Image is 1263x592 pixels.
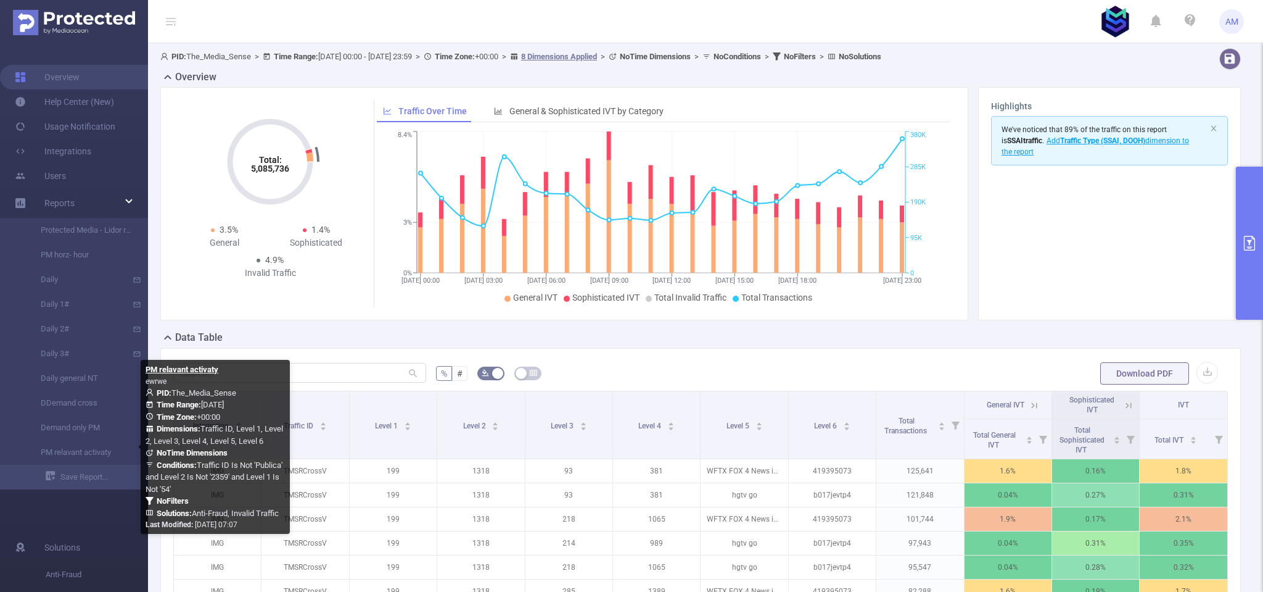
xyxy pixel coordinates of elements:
div: Sort [938,420,945,428]
p: WFTX FOX 4 News in Ft. [PERSON_NAME] [701,507,788,531]
span: Anti-Fraud, Invalid Traffic [157,509,279,518]
span: Level 3 [551,422,575,430]
tspan: Total: [259,155,282,165]
span: AM [1225,9,1238,34]
p: 101,744 [876,507,963,531]
i: icon: caret-up [580,420,586,424]
tspan: [DATE] 18:00 [778,277,817,285]
span: > [498,52,510,61]
p: 121,848 [876,483,963,507]
i: icon: caret-down [320,425,327,429]
p: 1318 [437,556,524,579]
b: No Filters [157,496,189,506]
p: TMSRCrossV [261,507,348,531]
p: 1065 [613,556,700,579]
p: 0.31% [1052,532,1139,555]
p: 199 [350,459,437,483]
tspan: 285K [910,163,926,171]
div: Sort [1190,435,1197,442]
a: Protected Media - Lidor report [25,218,133,243]
a: Demand only PM [25,415,133,440]
p: hgtv go [701,483,788,507]
span: General & Sophisticated IVT by Category [509,106,664,116]
b: No Conditions [714,52,761,61]
p: IMG [174,532,261,555]
div: Sort [1113,435,1121,442]
p: 0.27% [1052,483,1139,507]
b: PM relavant activaty [146,365,218,374]
i: icon: bar-chart [494,107,503,115]
span: 1.4% [311,225,330,235]
p: 419395073 [789,507,876,531]
p: 0.16% [1052,459,1139,483]
span: 4.9% [265,255,284,265]
span: Total Transactions [741,293,812,302]
span: Sophisticated IVT [572,293,640,302]
i: icon: user [160,52,171,60]
button: Download PDF [1100,362,1189,385]
i: icon: caret-up [938,420,945,424]
a: Daily general NT [25,366,133,391]
span: Sophisticated IVT [1069,396,1114,414]
i: icon: table [530,369,537,377]
a: Daily 1# [25,292,133,317]
div: Sort [404,420,411,428]
span: Traffic ID [284,422,315,430]
button: icon: close [1210,122,1217,135]
p: hgtv go [701,532,788,555]
i: Filter menu [1210,419,1227,459]
a: PM relavant activaty [25,440,133,465]
p: 1.9% [965,507,1051,531]
b: Conditions : [157,461,197,470]
p: 214 [525,532,612,555]
p: 0.31% [1140,483,1227,507]
div: Sort [319,420,327,428]
p: 199 [350,507,437,531]
i: icon: caret-up [843,420,850,424]
tspan: [DATE] 03:00 [464,277,503,285]
span: Add dimension to the report [1002,136,1189,156]
span: ewrwe [146,377,167,386]
i: icon: caret-down [1190,439,1197,443]
p: 0.32% [1140,556,1227,579]
div: Sort [843,420,850,428]
span: % [441,369,447,378]
span: Anti-Fraud [46,562,148,587]
b: Time Zone: [157,412,197,422]
a: PM horz- hour [25,243,133,267]
p: 0.35% [1140,532,1227,555]
b: Last Modified: [146,520,193,529]
span: The_Media_Sense [DATE] 00:00 - [DATE] 23:59 +00:00 [160,52,881,61]
p: WFTX FOX 4 News in Ft. [PERSON_NAME] [701,459,788,483]
h2: Overview [175,70,216,85]
a: Integrations [15,139,91,164]
h2: Data Table [175,330,223,345]
div: Sophisticated [270,236,362,249]
b: PID: [171,52,186,61]
p: 381 [613,483,700,507]
tspan: [DATE] 23:00 [883,277,921,285]
i: Filter menu [947,391,964,459]
span: Total General IVT [973,431,1016,449]
i: icon: caret-up [1190,435,1197,438]
tspan: 0 [910,269,914,277]
span: 3.5% [220,225,238,235]
span: Level 4 [638,422,663,430]
i: icon: caret-down [404,425,411,429]
p: 1318 [437,483,524,507]
span: We've noticed that 89% of the traffic on this report is . [1002,125,1189,156]
i: icon: caret-down [668,425,675,429]
p: 1065 [613,507,700,531]
p: b017jevtp4 [789,556,876,579]
a: Save Report... [46,465,148,490]
p: 199 [350,532,437,555]
i: icon: caret-up [1026,435,1033,438]
p: 1318 [437,532,524,555]
a: Daily 2# [25,317,133,341]
p: 0.04% [965,483,1051,507]
a: Daily [25,267,133,292]
div: General [178,236,270,249]
a: Users [15,164,66,188]
span: Total Invalid Traffic [654,293,726,302]
i: icon: caret-down [755,425,762,429]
